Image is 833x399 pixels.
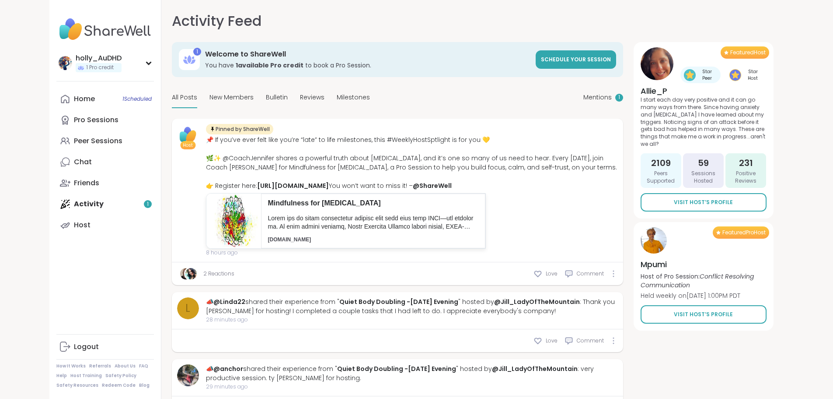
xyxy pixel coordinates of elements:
a: Referrals [89,363,111,369]
span: Featured Host [730,49,766,56]
div: Pinned by ShareWell [206,124,273,134]
span: Star Peer [697,68,717,81]
a: Logout [56,336,154,357]
h3: You have to book a Pro Session. [205,61,530,70]
span: Mentions [583,93,612,102]
span: 2109 [651,157,671,169]
span: Sessions Hosted [687,170,720,185]
a: Visit Host’s Profile [641,305,767,324]
div: Peer Sessions [74,136,122,146]
a: Peer Sessions [56,131,154,152]
img: anchor [177,364,199,386]
span: 1 [618,94,620,101]
span: 231 [739,157,753,169]
span: L [185,300,190,316]
a: Chat [56,152,154,173]
span: 29 minutes ago [206,383,618,391]
b: 1 available Pro credit [236,61,303,70]
div: 📣 shared their experience from " " hosted by : Thank you [PERSON_NAME] for hosting! I completed a... [206,297,618,316]
a: Safety Policy [105,373,136,379]
div: 📣 shared their experience from " " hosted by : very productive session. ty [PERSON_NAME] for host... [206,364,618,383]
span: Bulletin [266,93,288,102]
span: Visit Host’s Profile [674,311,733,318]
a: Visit Host’s Profile [641,193,767,212]
img: holly_AuDHD [58,56,72,70]
div: Pro Sessions [74,115,119,125]
div: holly_AuDHD [76,53,122,63]
img: 896b18c7-d765-49cf-b3cc-516e46091b66 [206,194,261,248]
a: @ShareWell [413,181,452,190]
span: Peers Supported [644,170,678,185]
div: Logout [74,342,99,352]
p: I start each day very positive and it can go many ways from there. Since having anxiety and [MEDI... [641,96,767,148]
span: Star Host [743,68,763,81]
a: Home1Scheduled [56,88,154,109]
span: New Members [209,93,254,102]
span: 1 Scheduled [122,95,152,102]
a: Friends [56,173,154,194]
a: Help [56,373,67,379]
img: Sha777 [185,268,197,279]
span: 1 Pro credit [86,64,114,71]
img: Star Host [729,69,741,81]
div: 📌 If you’ve ever felt like you’re “late” to life milestones, this #WeeklyHostSptlight is for you ... [206,135,618,191]
a: Quiet Body Doubling -[DATE] Evening [339,297,458,306]
a: Host Training [70,373,102,379]
h4: Allie_P [641,85,767,96]
a: Quiet Body Doubling -[DATE] Evening [337,364,456,373]
a: Schedule your session [536,50,616,69]
a: Mindfulness for [MEDICAL_DATA]Lorem ips do sitam consectetur adipisc elit sedd eius temp INCI—utl... [206,193,486,249]
span: Comment [577,337,604,345]
span: 59 [698,157,709,169]
img: Mpumi [641,227,667,254]
i: Conflict Resolving Communication [641,272,754,290]
span: Love [546,337,558,345]
h1: Activity Feed [172,11,261,32]
a: Redeem Code [102,382,136,388]
div: Host [74,220,91,230]
a: @Linda22 [213,297,245,306]
a: FAQ [139,363,148,369]
span: Schedule your session [541,56,611,63]
div: Friends [74,178,99,188]
a: Blog [139,382,150,388]
div: Home [74,94,95,104]
span: Featured Pro Host [722,229,766,236]
div: 1 [193,48,201,56]
span: All Posts [172,93,197,102]
a: @Jill_LadyOfTheMountain [494,297,580,306]
a: L [177,297,199,319]
a: How It Works [56,363,86,369]
p: Host of Pro Session: [641,272,767,290]
a: Host [56,215,154,236]
a: Safety Resources [56,382,98,388]
span: Milestones [337,93,370,102]
a: About Us [115,363,136,369]
img: ShareWell [177,124,199,146]
p: Held weekly on [DATE] 1:00PM PDT [641,291,767,300]
a: 2 Reactions [203,270,234,278]
span: Love [546,270,558,278]
div: Chat [74,157,92,167]
a: Pro Sessions [56,109,154,131]
p: Mindfulness for [MEDICAL_DATA] [268,198,478,208]
p: Lorem ips do sitam consectetur adipisc elit sedd eius temp INCI—utl etdolor ma. Al enim admini ve... [268,214,478,231]
h4: Mpumi [641,259,767,270]
img: Allie_P [641,47,673,80]
span: Comment [577,270,604,278]
span: 28 minutes ago [206,316,618,324]
a: @Jill_LadyOfTheMountain [492,364,578,373]
h3: Welcome to ShareWell [205,49,530,59]
img: Star Peer [684,69,696,81]
span: 8 hours ago [206,249,618,257]
img: JonathanT [180,268,192,279]
a: @anchor [213,364,243,373]
span: Reviews [300,93,324,102]
img: ShareWell Nav Logo [56,14,154,45]
a: [URL][DOMAIN_NAME] [257,181,329,190]
p: [DOMAIN_NAME] [268,236,478,244]
span: Host [183,142,193,148]
span: Visit Host’s Profile [674,198,733,206]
